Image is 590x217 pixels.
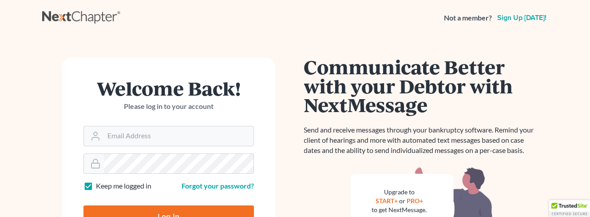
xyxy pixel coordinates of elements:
a: START+ [376,197,398,205]
div: TrustedSite Certified [549,200,590,217]
a: Forgot your password? [182,181,254,190]
p: Send and receive messages through your bankruptcy software. Remind your client of hearings and mo... [304,125,539,156]
p: Please log in to your account [83,101,254,112]
div: Upgrade to [372,188,427,197]
a: PRO+ [407,197,423,205]
strong: Not a member? [444,13,492,23]
h1: Welcome Back! [83,79,254,98]
label: Keep me logged in [96,181,151,191]
input: Email Address [104,126,253,146]
a: Sign up [DATE]! [495,14,548,21]
span: or [399,197,405,205]
div: to get NextMessage. [372,205,427,214]
h1: Communicate Better with your Debtor with NextMessage [304,57,539,114]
